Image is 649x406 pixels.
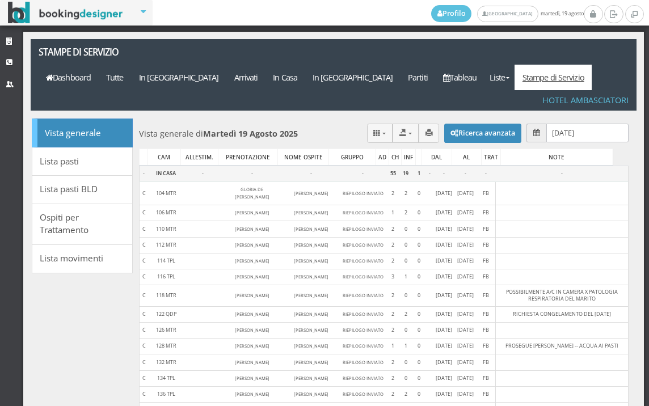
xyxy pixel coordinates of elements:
td: C [140,205,149,221]
td: - [454,166,476,181]
td: [DATE] [454,386,476,402]
a: In [GEOGRAPHIC_DATA] [305,65,401,90]
td: FB [476,205,495,221]
a: Arrivati [226,65,265,90]
small: [PERSON_NAME] [235,210,269,215]
td: FB [476,322,495,338]
td: 2 [386,322,399,338]
small: RIEPILOGO INVIATO [343,375,383,381]
small: [PERSON_NAME] [294,343,328,349]
td: C [140,386,149,402]
small: RIEPILOGO INVIATO [343,343,383,349]
td: FB [476,182,495,205]
td: C [140,322,149,338]
a: Profilo [431,5,472,22]
td: FB [476,237,495,253]
td: 0 [412,354,426,370]
td: 2 [386,306,399,322]
td: C [140,339,149,354]
div: ALLESTIM. [181,149,218,165]
div: TRAT [482,149,500,165]
td: RICHIESTA CONGELAMENTO DEL [DATE] [495,306,628,322]
td: FB [476,269,495,285]
td: POSSIBILMENTE A/C IN CAMERA X PATOLOGIA RESPIRATORIA DEL MARITO [495,285,628,306]
small: RIEPILOGO INVIATO [343,360,383,365]
a: Stampe di Servizio [515,65,592,90]
td: 0 [412,237,426,253]
a: Stampe di servizio [31,39,148,65]
small: [PERSON_NAME] [294,293,328,298]
small: [PERSON_NAME] [294,210,328,215]
td: [DATE] [454,237,476,253]
td: 2 [386,370,399,386]
div: NOTE [501,149,613,165]
a: Tutte [99,65,132,90]
h4: Hotel Ambasciatori [542,95,629,105]
td: [DATE] [454,370,476,386]
td: 0 [399,370,412,386]
td: 132 MTR [148,354,184,370]
td: [DATE] [433,182,454,205]
td: 1 [399,339,412,354]
td: [DATE] [454,269,476,285]
b: 19 [403,170,408,177]
td: C [140,306,149,322]
span: martedì, 19 agosto [431,5,584,22]
td: 0 [412,221,426,237]
h4: Vista generale di [139,129,298,138]
a: Lista movimenti [32,244,133,273]
td: 2 [386,285,399,306]
td: FB [476,370,495,386]
td: 104 MTR [148,182,184,205]
div: CH [389,149,401,165]
td: [DATE] [454,182,476,205]
button: Ricerca avanzata [444,124,521,143]
td: - [426,166,433,181]
small: RIEPILOGO INVIATO [343,242,383,248]
a: In [GEOGRAPHIC_DATA] [131,65,226,90]
small: [PERSON_NAME] [235,293,269,298]
small: [PERSON_NAME] [235,226,269,232]
td: - [184,166,221,181]
td: [DATE] [454,339,476,354]
td: 116 TPL [148,269,184,285]
td: C [140,182,149,205]
td: [DATE] [433,386,454,402]
small: [PERSON_NAME] [294,274,328,280]
td: [DATE] [454,221,476,237]
small: [PERSON_NAME] [294,327,328,333]
td: 114 TPL [148,253,184,269]
td: 1 [386,205,399,221]
b: IN CASA [156,170,176,177]
td: 2 [386,386,399,402]
td: 1 [386,339,399,354]
td: 0 [399,322,412,338]
td: 0 [412,182,426,205]
td: C [140,354,149,370]
td: 1 [399,269,412,285]
small: [PERSON_NAME] [235,242,269,248]
td: 0 [399,253,412,269]
td: [DATE] [433,354,454,370]
a: Ospiti per Trattamento [32,204,133,245]
small: RIEPILOGO INVIATO [343,274,383,280]
td: [DATE] [454,205,476,221]
a: In Casa [265,65,305,90]
td: 0 [412,269,426,285]
div: PRENOTAZIONE [218,149,277,165]
td: 0 [412,339,426,354]
small: [PERSON_NAME] [294,360,328,365]
small: [PERSON_NAME] [235,311,269,317]
input: Seleziona la data [546,124,629,142]
small: [PERSON_NAME] [294,226,328,232]
td: 110 MTR [148,221,184,237]
td: FB [476,306,495,322]
td: 136 TPL [148,386,184,402]
a: Liste [484,65,515,90]
td: [DATE] [433,322,454,338]
td: [DATE] [433,285,454,306]
div: AD [376,149,389,165]
a: Lista pasti BLD [32,175,133,204]
td: 0 [412,386,426,402]
td: 134 TPL [148,370,184,386]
